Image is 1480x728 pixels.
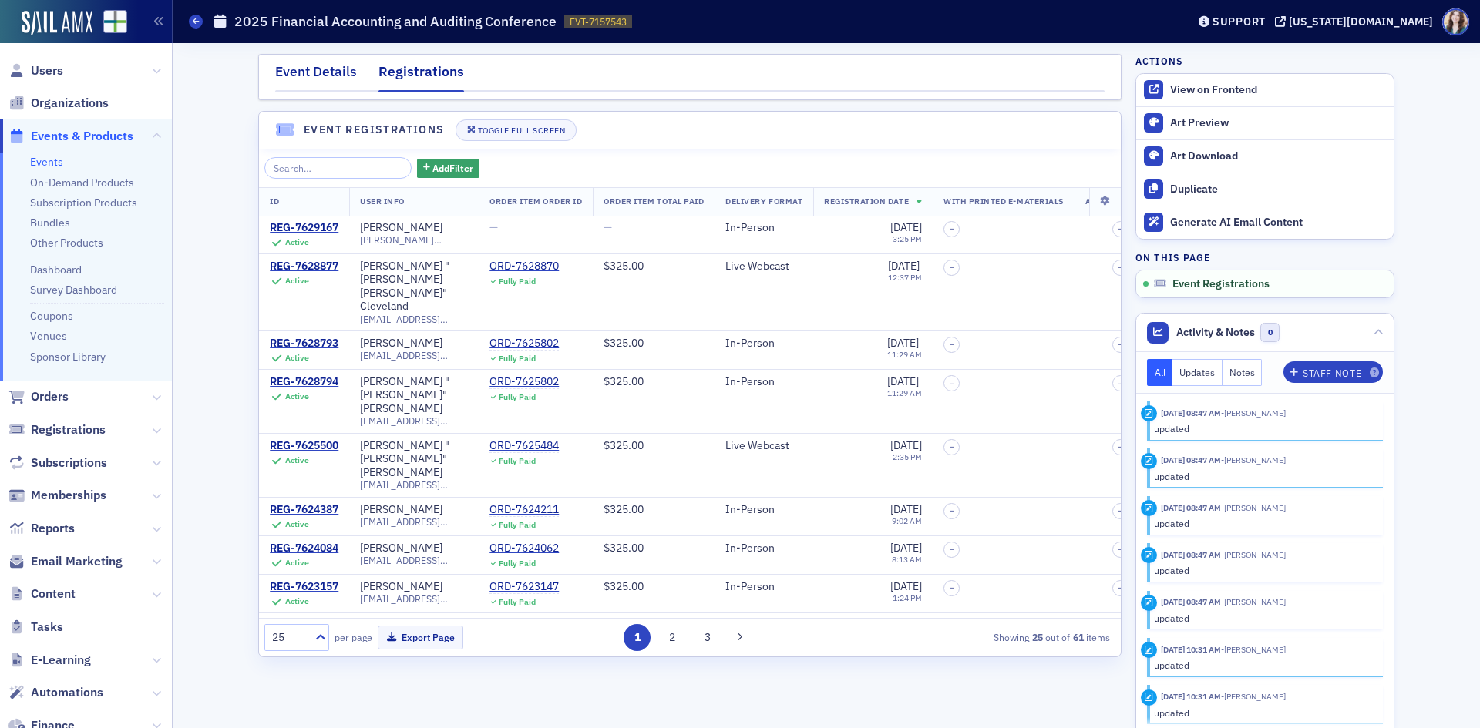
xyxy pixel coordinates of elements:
span: Kristi Gates [1221,502,1286,513]
button: Duplicate [1136,173,1394,206]
div: Fully Paid [499,392,536,402]
time: 9/17/2025 08:47 AM [1161,549,1221,560]
span: Automations [31,684,103,701]
a: ORD-7623147 [489,580,559,594]
span: $325.00 [604,259,644,273]
a: [PERSON_NAME] "[PERSON_NAME] [PERSON_NAME]" Cleveland [360,260,468,314]
div: View on Frontend [1170,83,1386,97]
span: $325.00 [604,502,644,516]
a: REG-7628877 [270,260,338,273]
span: E-Learning [31,652,91,669]
div: Update [1141,453,1157,469]
div: Staff Note [1303,369,1361,377]
a: Sponsor Library [30,350,106,364]
a: View Homepage [92,10,127,36]
span: – [950,224,954,233]
button: 2 [659,624,686,651]
a: [PERSON_NAME] "[PERSON_NAME]" [PERSON_NAME] [360,439,468,480]
a: View on Frontend [1136,74,1394,106]
span: [DATE] [887,374,919,388]
div: Live Webcast [725,260,802,273]
span: – [950,340,954,349]
span: Kristi Gates [1221,455,1286,465]
span: ID [270,196,279,206]
div: REG-7624084 [270,542,338,555]
span: Activity & Notes [1176,324,1255,341]
div: updated [1154,611,1372,625]
div: In-Person [725,337,802,351]
span: – [950,379,954,388]
a: REG-7628794 [270,375,338,389]
div: updated [1154,658,1372,672]
span: 0 [1260,323,1280,342]
time: 9/17/2025 08:47 AM [1161,502,1221,513]
span: $325.00 [604,438,644,452]
a: [PERSON_NAME] [360,503,442,517]
span: – [1118,340,1122,349]
a: Automations [8,684,103,701]
button: Toggle Full Screen [456,119,577,141]
span: – [1118,545,1122,554]
button: Notes [1223,359,1263,386]
a: ORD-7625484 [489,439,559,453]
span: $325.00 [604,374,644,388]
span: – [950,545,954,554]
time: 1:24 PM [893,592,922,603]
a: REG-7624387 [270,503,338,517]
span: Kristi Gates [1221,691,1286,702]
a: Registrations [8,421,106,438]
span: Registration Date [824,196,909,206]
div: 25 [272,629,306,646]
div: Fully Paid [499,520,536,530]
a: [PERSON_NAME] "[PERSON_NAME]" [PERSON_NAME] [360,375,468,416]
a: Orders [8,388,69,405]
div: Active [285,391,309,401]
div: ORD-7628870 [489,260,559,273]
time: 9:02 AM [892,515,922,526]
a: REG-7629167 [270,221,338,235]
div: Fully Paid [499,559,536,569]
a: Coupons [30,309,73,323]
div: Active [285,596,309,606]
button: 1 [624,624,651,651]
time: 9/17/2025 08:47 AM [1161,408,1221,418]
span: [PERSON_NAME][EMAIL_ADDRESS][PERSON_NAME][DOMAIN_NAME] [360,234,468,246]
span: Events & Products [31,128,133,145]
div: Update [1141,689,1157,706]
div: Fully Paid [499,354,536,364]
h4: Actions [1135,54,1183,68]
div: Active [285,519,309,529]
span: Profile [1442,8,1469,35]
a: Art Preview [1136,107,1394,139]
span: [DATE] [890,502,922,516]
a: ORD-7625802 [489,337,559,351]
time: 2:35 PM [893,451,922,462]
a: Organizations [8,95,109,112]
span: Orders [31,388,69,405]
span: [EMAIL_ADDRESS][DOMAIN_NAME] [360,516,468,528]
div: Registrations [378,62,464,92]
span: – [1118,583,1122,592]
span: — [489,220,498,234]
div: Active [285,237,309,247]
div: updated [1154,421,1372,435]
span: Kristi Gates [1221,644,1286,655]
span: [EMAIL_ADDRESS][DOMAIN_NAME] [360,555,468,566]
div: [PERSON_NAME] [360,337,442,351]
span: – [1118,506,1122,515]
div: Live Webcast [725,439,802,453]
div: Update [1141,405,1157,421]
div: Support [1213,15,1266,29]
span: Reports [31,520,75,537]
div: Update [1141,595,1157,611]
span: [EMAIL_ADDRESS][DOMAIN_NAME] [360,314,468,325]
span: $325.00 [604,541,644,555]
span: Attended [1085,196,1128,206]
a: ORD-7625802 [489,375,559,389]
span: User Info [360,196,405,206]
span: Email Marketing [31,553,123,570]
h4: On this page [1135,250,1394,264]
